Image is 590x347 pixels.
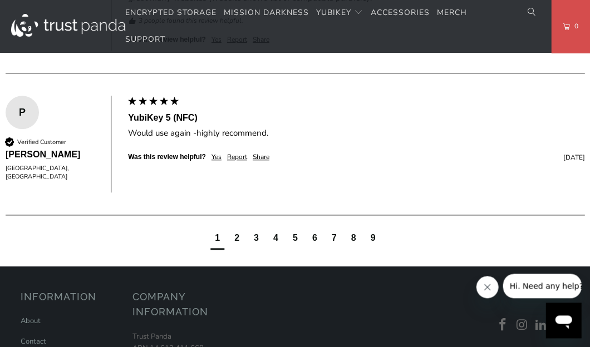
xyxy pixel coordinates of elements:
div: Yes [212,152,222,162]
div: page9 [366,229,380,250]
span: Support [125,34,165,44]
div: page6 [307,229,321,250]
div: page5 [288,229,302,250]
div: Was this review helpful? [128,152,206,162]
div: page9 [370,232,375,244]
div: page2 [230,229,244,250]
a: Trust Panda Australia on Instagram [513,318,530,333]
a: Trust Panda Australia on LinkedIn [533,318,549,333]
img: Trust Panda Australia [11,14,125,37]
div: page3 [254,232,259,244]
div: Verified Customer [17,138,66,146]
div: Share [253,152,269,162]
div: [GEOGRAPHIC_DATA], [GEOGRAPHIC_DATA] [6,164,100,181]
iframe: Button to launch messaging window [545,303,581,338]
iframe: Message from company [503,274,581,298]
span: Hi. Need any help? [7,8,80,17]
div: page3 [249,229,263,250]
div: page4 [269,229,283,250]
span: Encrypted Storage [125,7,217,18]
div: page6 [312,232,317,244]
div: page7 [331,232,336,244]
div: P [6,104,39,121]
span: Merch [436,7,466,18]
a: Trust Panda Australia on Facebook [494,318,511,333]
div: page4 [273,232,278,244]
iframe: Close message [476,276,498,298]
div: Report [227,152,247,162]
div: page8 [351,232,356,244]
span: YubiKey [316,7,351,18]
span: 0 [569,20,578,32]
span: Mission Darkness [224,7,309,18]
div: Would use again -highly recommend. [128,127,584,139]
div: 5 star rating [127,96,180,109]
div: page2 [234,232,239,244]
div: page7 [327,229,341,250]
div: YubiKey 5 (NFC) [128,112,584,124]
div: [DATE] [275,153,584,162]
div: page5 [293,232,298,244]
a: Contact [21,336,46,346]
div: current page1 [210,229,224,250]
div: page1 [215,232,220,244]
span: Accessories [370,7,429,18]
a: About [21,316,41,326]
div: [PERSON_NAME] [6,148,100,161]
a: Support [125,27,165,53]
div: page8 [346,229,360,250]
